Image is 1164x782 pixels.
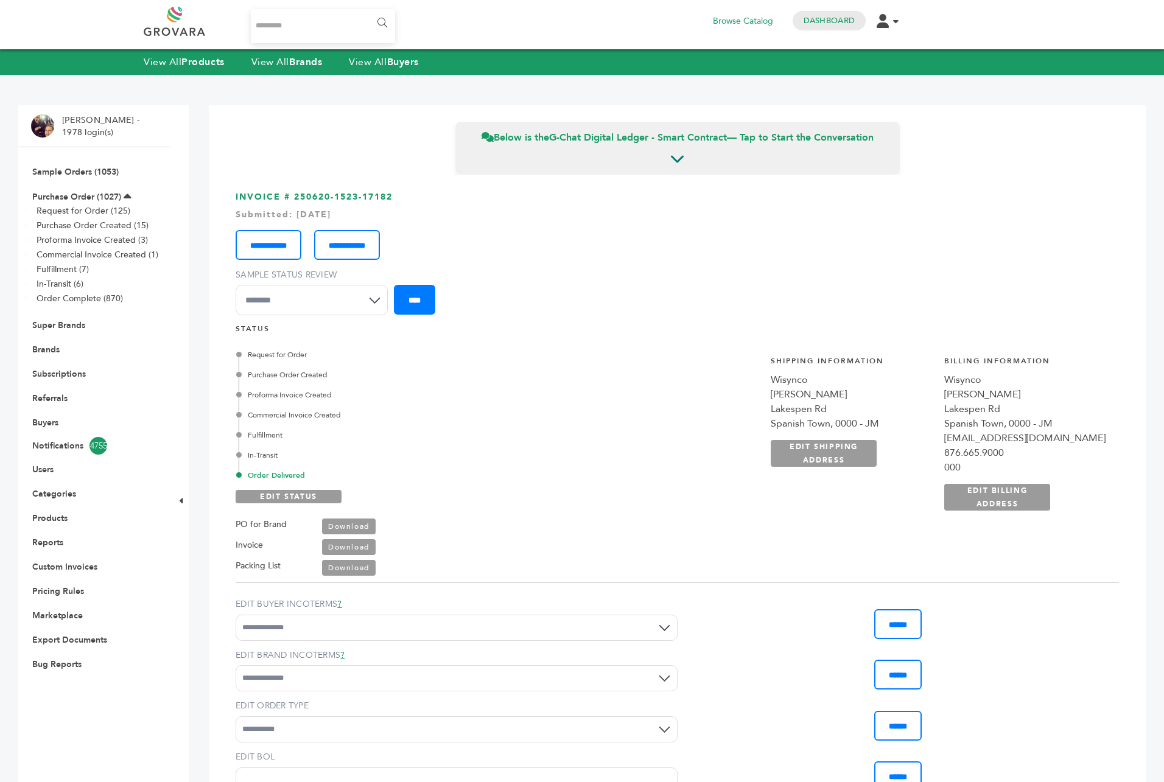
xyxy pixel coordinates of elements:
div: Wisynco [771,372,932,387]
a: Download [322,560,376,576]
div: Proforma Invoice Created [239,389,545,400]
li: [PERSON_NAME] - 1978 login(s) [62,114,142,138]
a: ? [337,598,342,610]
a: Super Brands [32,319,85,331]
div: [EMAIL_ADDRESS][DOMAIN_NAME] [944,431,1106,445]
div: Order Delivered [239,470,545,481]
a: Categories [32,488,76,500]
a: Export Documents [32,634,107,646]
h4: STATUS [236,324,1119,340]
a: EDIT BILLING ADDRESS [944,484,1050,511]
label: EDIT BOL [236,751,678,763]
div: Commercial Invoice Created [239,410,545,421]
a: Custom Invoices [32,561,97,573]
div: In-Transit [239,450,545,461]
strong: Buyers [387,55,419,69]
a: View AllBuyers [349,55,419,69]
div: Purchase Order Created [239,369,545,380]
div: Submitted: [DATE] [236,209,1119,221]
strong: Brands [289,55,322,69]
div: 876.665.9000 [944,445,1106,460]
label: EDIT BUYER INCOTERMS [236,598,678,610]
a: Notifications4755 [32,437,156,455]
span: 4755 [89,437,107,455]
a: Referrals [32,393,68,404]
a: Pricing Rules [32,585,84,597]
a: Reports [32,537,63,548]
div: Request for Order [239,349,545,360]
a: EDIT SHIPPING ADDRESS [771,440,877,467]
div: Wisynco [944,372,1106,387]
label: Packing List [236,559,281,573]
a: Sample Orders (1053) [32,166,119,178]
h3: INVOICE # 250620-1523-17182 [236,191,1119,324]
label: Invoice [236,538,263,553]
input: Search... [251,9,395,43]
h4: Billing Information [944,356,1106,372]
a: Request for Order (125) [37,205,130,217]
strong: G-Chat Digital Ledger - Smart Contract [549,131,727,144]
a: In-Transit (6) [37,278,83,290]
a: EDIT STATUS [236,490,342,503]
a: Subscriptions [32,368,86,380]
a: Proforma Invoice Created (3) [37,234,148,246]
label: EDIT BRAND INCOTERMS [236,649,678,662]
h4: Shipping Information [771,356,932,372]
a: Download [322,539,376,555]
div: Lakespen Rd [771,402,932,416]
div: Fulfillment [239,430,545,441]
a: ? [340,649,345,661]
a: Marketplace [32,610,83,621]
div: [PERSON_NAME] [771,387,932,402]
a: Browse Catalog [713,15,773,28]
span: Below is the — Tap to Start the Conversation [482,131,874,144]
a: Buyers [32,417,58,428]
a: Users [32,464,54,475]
a: Brands [32,344,60,355]
a: Products [32,512,68,524]
a: Order Complete (870) [37,293,123,304]
a: View AllProducts [144,55,225,69]
div: Spanish Town, 0000 - JM [771,416,932,431]
a: Dashboard [804,15,855,26]
div: [PERSON_NAME] [944,387,1106,402]
label: Sample Status Review [236,269,394,281]
label: PO for Brand [236,517,287,532]
div: 000 [944,460,1106,475]
a: Purchase Order (1027) [32,191,121,203]
a: View AllBrands [251,55,323,69]
label: EDIT ORDER TYPE [236,700,678,712]
div: Lakespen Rd [944,402,1106,416]
a: Commercial Invoice Created (1) [37,249,158,260]
div: Spanish Town, 0000 - JM [944,416,1106,431]
a: Purchase Order Created (15) [37,220,149,231]
a: Download [322,518,376,534]
a: Fulfillment (7) [37,264,89,275]
strong: Products [181,55,224,69]
a: Bug Reports [32,658,82,670]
